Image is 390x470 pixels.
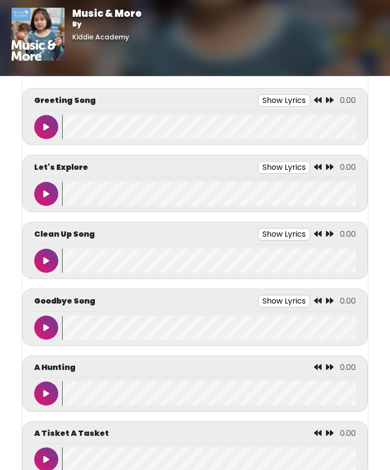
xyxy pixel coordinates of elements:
p: Goodbye Song [34,295,95,307]
p: Let's Explore [34,162,88,173]
span: 0.00 [340,362,356,373]
p: Clean Up Song [34,229,95,240]
p: A Hunting [34,362,76,373]
button: Show Lyrics [258,295,310,307]
img: 01vrkzCYTteBT1eqlInO [12,8,65,61]
span: 0.00 [340,229,356,240]
p: A Tisket A Tasket [34,428,109,439]
span: 0.00 [340,295,356,306]
span: 0.00 [340,95,356,106]
button: Show Lyrics [258,161,310,174]
button: Show Lyrics [258,228,310,241]
p: By [72,19,142,29]
span: 0.00 [340,162,356,173]
h6: Kiddie Academy [72,33,142,41]
h1: Music & More [72,8,142,19]
p: Greeting Song [34,95,96,106]
button: Show Lyrics [258,94,310,107]
span: 0.00 [340,428,356,439]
